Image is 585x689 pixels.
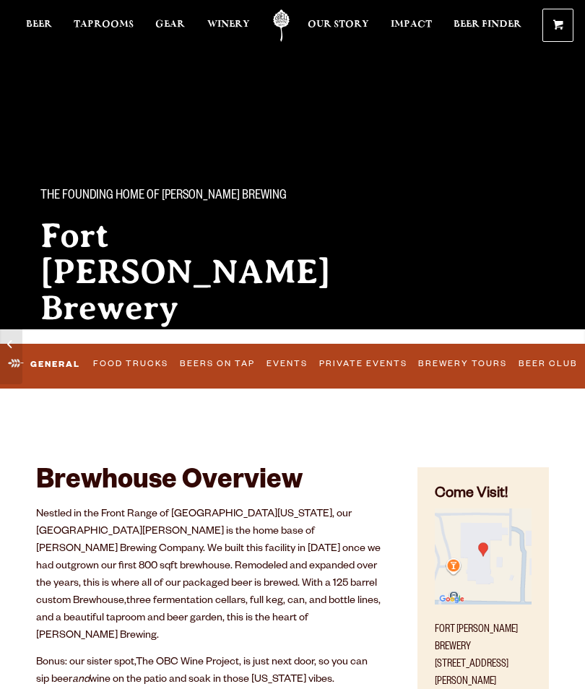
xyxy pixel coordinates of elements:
[40,217,352,326] h2: Fort [PERSON_NAME] Brewery
[88,349,173,379] a: Food Trucks
[207,19,250,30] span: Winery
[391,19,432,30] span: Impact
[74,9,134,42] a: Taprooms
[36,467,381,499] h2: Brewhouse Overview
[308,9,369,42] a: Our Story
[74,19,134,30] span: Taprooms
[36,506,381,645] p: Nestled in the Front Range of [GEOGRAPHIC_DATA][US_STATE], our [GEOGRAPHIC_DATA][PERSON_NAME] is ...
[40,187,287,206] span: The Founding Home of [PERSON_NAME] Brewing
[435,597,532,609] a: Find on Google Maps (opens in a new window)
[514,349,583,379] a: Beer Club
[155,19,185,30] span: Gear
[155,9,185,42] a: Gear
[435,508,532,605] img: Small thumbnail of location on map
[264,9,300,42] a: Odell Home
[314,349,412,379] a: Private Events
[454,19,521,30] span: Beer Finder
[2,347,86,381] a: General
[26,19,52,30] span: Beer
[175,349,259,379] a: Beers on Tap
[454,9,521,42] a: Beer Finder
[308,19,369,30] span: Our Story
[391,9,432,42] a: Impact
[261,349,312,379] a: Events
[136,657,239,669] a: The OBC Wine Project
[36,654,381,689] p: Bonus: our sister spot, , is just next door, so you can sip beer wine on the patio and soak in th...
[26,9,52,42] a: Beer
[36,596,381,642] span: three fermentation cellars, full keg, can, and bottle lines, and a beautiful taproom and beer gar...
[207,9,250,42] a: Winery
[414,349,512,379] a: Brewery Tours
[435,485,532,506] h4: Come Visit!
[72,675,90,686] em: and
